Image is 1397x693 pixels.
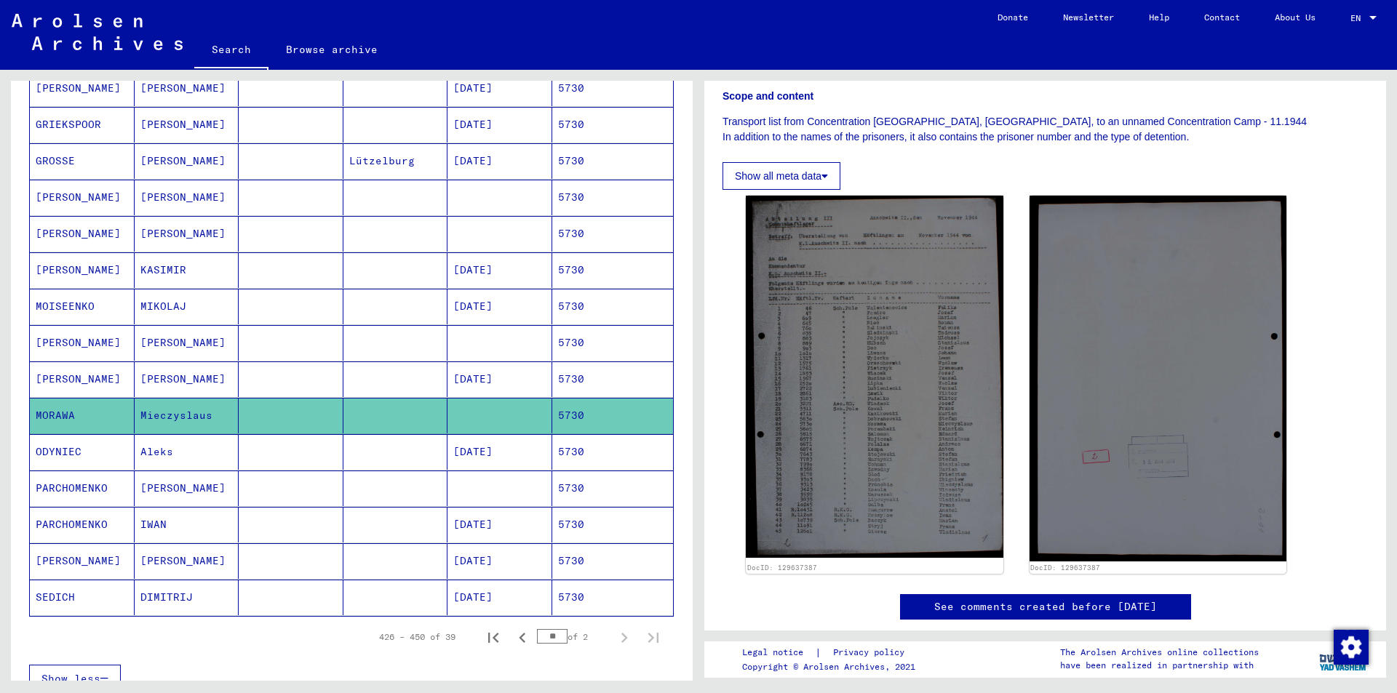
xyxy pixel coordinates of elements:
[552,434,674,470] mat-cell: 5730
[135,543,239,579] mat-cell: [PERSON_NAME]
[723,90,813,102] b: Scope and content
[30,252,135,288] mat-cell: [PERSON_NAME]
[30,543,135,579] mat-cell: [PERSON_NAME]
[135,470,239,506] mat-cell: [PERSON_NAME]
[447,507,552,542] mat-cell: [DATE]
[12,14,183,50] img: Arolsen_neg.svg
[135,180,239,215] mat-cell: [PERSON_NAME]
[552,289,674,324] mat-cell: 5730
[1060,659,1259,672] p: have been realized in partnership with
[30,470,135,506] mat-cell: PARCHOMENKO
[552,107,674,143] mat-cell: 5730
[379,630,455,644] div: 426 – 450 of 39
[41,672,100,685] span: Show less
[30,507,135,542] mat-cell: PARCHOMENKO
[447,434,552,470] mat-cell: [DATE]
[1316,641,1371,677] img: yv_logo.png
[552,470,674,506] mat-cell: 5730
[30,361,135,397] mat-cell: [PERSON_NAME]
[723,114,1368,145] p: Transport list from Concentration [GEOGRAPHIC_DATA], [GEOGRAPHIC_DATA], to an unnamed Concentrati...
[447,107,552,143] mat-cell: [DATE]
[537,630,610,644] div: of 2
[135,580,239,615] mat-cell: DIMITRIJ
[268,32,395,67] a: Browse archive
[135,289,239,324] mat-cell: MIKOLAJ
[135,107,239,143] mat-cell: [PERSON_NAME]
[30,180,135,215] mat-cell: [PERSON_NAME]
[1060,646,1259,659] p: The Arolsen Archives online collections
[447,543,552,579] mat-cell: [DATE]
[742,645,815,660] a: Legal notice
[479,622,508,652] button: First page
[135,252,239,288] mat-cell: KASIMIR
[135,143,239,179] mat-cell: [PERSON_NAME]
[447,580,552,615] mat-cell: [DATE]
[1030,196,1287,561] img: 002.jpg
[821,645,922,660] a: Privacy policy
[552,543,674,579] mat-cell: 5730
[742,645,922,660] div: |
[30,398,135,433] mat-cell: MORAWA
[508,622,537,652] button: Previous page
[552,216,674,252] mat-cell: 5730
[29,665,121,692] button: Show less
[552,71,674,106] mat-cell: 5730
[447,143,552,179] mat-cell: [DATE]
[30,434,135,470] mat-cell: ODYNIEC
[135,507,239,542] mat-cell: IWAN
[135,398,239,433] mat-cell: Mieczyslaus
[552,361,674,397] mat-cell: 5730
[343,143,448,179] mat-cell: Lützelburg
[447,252,552,288] mat-cell: [DATE]
[746,196,1003,558] img: 001.jpg
[194,32,268,70] a: Search
[1030,564,1100,572] a: DocID: 129637387
[1334,630,1369,665] img: Change consent
[447,71,552,106] mat-cell: [DATE]
[610,622,639,652] button: Next page
[552,325,674,361] mat-cell: 5730
[552,507,674,542] mat-cell: 5730
[639,622,668,652] button: Last page
[552,180,674,215] mat-cell: 5730
[135,71,239,106] mat-cell: [PERSON_NAME]
[552,143,674,179] mat-cell: 5730
[30,325,135,361] mat-cell: [PERSON_NAME]
[552,252,674,288] mat-cell: 5730
[1350,13,1366,23] span: EN
[135,325,239,361] mat-cell: [PERSON_NAME]
[934,599,1157,614] a: See comments created before [DATE]
[135,434,239,470] mat-cell: Aleks
[447,361,552,397] mat-cell: [DATE]
[30,216,135,252] mat-cell: [PERSON_NAME]
[552,580,674,615] mat-cell: 5730
[447,289,552,324] mat-cell: [DATE]
[135,216,239,252] mat-cell: [PERSON_NAME]
[742,660,922,673] p: Copyright © Arolsen Archives, 2021
[30,71,135,106] mat-cell: [PERSON_NAME]
[30,143,135,179] mat-cell: GROSSE
[30,107,135,143] mat-cell: GRIEKSPOOR
[30,580,135,615] mat-cell: SEDICH
[135,361,239,397] mat-cell: [PERSON_NAME]
[30,289,135,324] mat-cell: MOISEENKO
[723,162,840,190] button: Show all meta data
[747,564,817,572] a: DocID: 129637387
[552,398,674,433] mat-cell: 5730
